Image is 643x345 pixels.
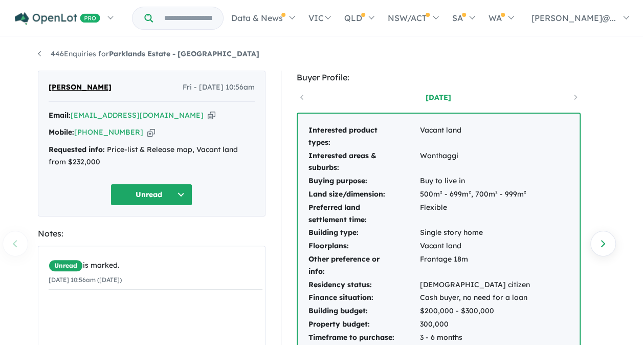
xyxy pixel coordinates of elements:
nav: breadcrumb [38,48,606,60]
strong: Mobile: [49,127,74,137]
a: [PHONE_NUMBER] [74,127,143,137]
td: Vacant land [419,240,530,253]
div: Price-list & Release map, Vacant land from $232,000 [49,144,255,168]
strong: Requested info: [49,145,105,154]
img: Openlot PRO Logo White [15,12,100,25]
td: [DEMOGRAPHIC_DATA] citizen [419,278,530,292]
a: 446Enquiries forParklands Estate - [GEOGRAPHIC_DATA] [38,49,259,58]
td: Residency status: [308,278,419,292]
td: Vacant land [419,124,530,149]
strong: Email: [49,111,71,120]
button: Copy [208,110,215,121]
td: Interested product types: [308,124,419,149]
div: Buyer Profile: [297,71,581,84]
input: Try estate name, suburb, builder or developer [155,7,221,29]
small: [DATE] 10:56am ([DATE]) [49,276,122,284]
span: [PERSON_NAME]@... [531,13,616,23]
td: 500m² - 699m², 700m² - 999m² [419,188,530,201]
td: Buying purpose: [308,175,419,188]
td: Single story home [419,226,530,240]
td: Timeframe to purchase: [308,331,419,344]
td: Land size/dimension: [308,188,419,201]
span: Fri - [DATE] 10:56am [183,81,255,94]
td: Floorplans: [308,240,419,253]
td: Other preference or info: [308,253,419,278]
td: Buy to live in [419,175,530,188]
td: 300,000 [419,318,530,331]
td: Interested areas & suburbs: [308,149,419,175]
td: Cash buyer, no need for a loan [419,291,530,305]
td: Frontage 18m [419,253,530,278]
button: Copy [147,127,155,138]
td: Wonthaggi [419,149,530,175]
td: Flexible [419,201,530,227]
span: Unread [49,260,83,272]
td: $200,000 - $300,000 [419,305,530,318]
a: [EMAIL_ADDRESS][DOMAIN_NAME] [71,111,204,120]
td: Property budget: [308,318,419,331]
td: Preferred land settlement time: [308,201,419,227]
td: Building type: [308,226,419,240]
td: 3 - 6 months [419,331,530,344]
td: Finance situation: [308,291,419,305]
button: Unread [110,184,192,206]
span: [PERSON_NAME] [49,81,112,94]
td: Building budget: [308,305,419,318]
strong: Parklands Estate - [GEOGRAPHIC_DATA] [109,49,259,58]
div: Notes: [38,227,265,241]
a: [DATE] [395,92,482,102]
div: is marked. [49,260,262,272]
